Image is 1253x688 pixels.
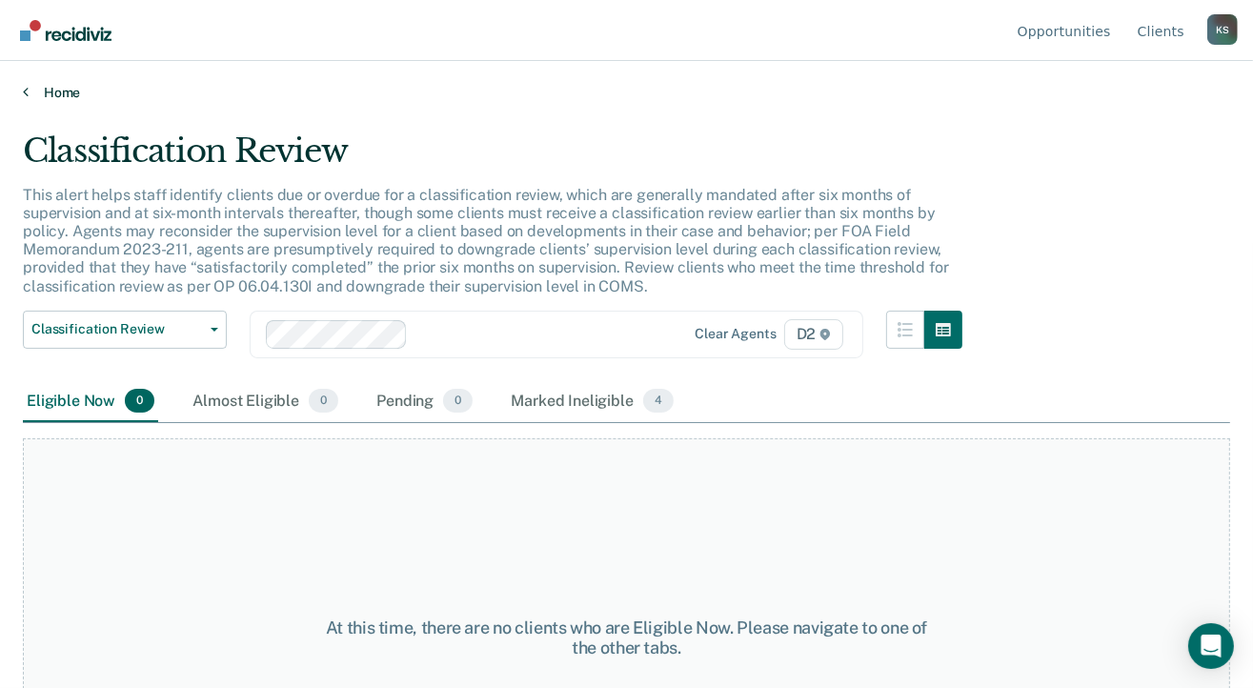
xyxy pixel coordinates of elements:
[443,389,473,414] span: 0
[373,381,476,423] div: Pending0
[695,326,776,342] div: Clear agents
[1207,14,1238,45] div: K S
[31,321,203,337] span: Classification Review
[1207,14,1238,45] button: Profile dropdown button
[309,389,338,414] span: 0
[643,389,674,414] span: 4
[125,389,154,414] span: 0
[23,186,949,295] p: This alert helps staff identify clients due or overdue for a classification review, which are gen...
[20,20,111,41] img: Recidiviz
[23,132,962,186] div: Classification Review
[23,84,1230,101] a: Home
[507,381,677,423] div: Marked Ineligible4
[23,381,158,423] div: Eligible Now0
[784,319,844,350] span: D2
[325,617,928,658] div: At this time, there are no clients who are Eligible Now. Please navigate to one of the other tabs.
[1188,623,1234,669] div: Open Intercom Messenger
[189,381,342,423] div: Almost Eligible0
[23,311,227,349] button: Classification Review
